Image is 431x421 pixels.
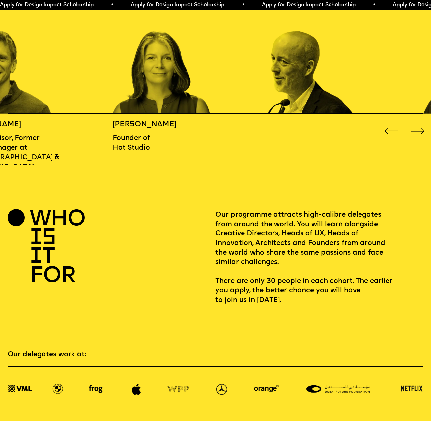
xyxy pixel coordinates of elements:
p: Founder of Hot Studio [113,134,216,153]
h2: who is it for [30,210,73,286]
span: • [111,2,114,8]
p: Our delegates work at: [8,350,424,360]
div: Next slide [409,122,426,139]
span: • [242,2,244,8]
h5: [PERSON_NAME] [113,120,216,130]
p: Our programme attracts high-calibre delegates from around the world. You will learn alongside Cre... [215,210,423,305]
span: • [373,2,376,8]
div: Previous slide [383,122,400,139]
